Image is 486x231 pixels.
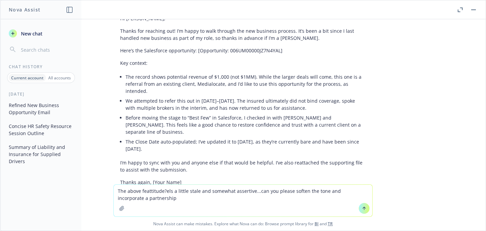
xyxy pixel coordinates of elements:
[3,217,483,231] span: Nova Assist can make mistakes. Explore what Nova can do: Browse prompt library for and
[1,91,81,97] div: [DATE]
[11,75,44,81] p: Current account
[126,137,366,154] li: The Close Date auto-populated; I’ve updated it to [DATE], as they’re currently bare and have been...
[6,121,76,139] button: Concise HR Safety Resource Session Outline
[120,159,366,173] p: I’m happy to sync with you and anyone else if that would be helpful. I’ve also reattached the sup...
[120,179,366,186] p: Thanks again, [Your Name]
[126,96,366,113] li: We attempted to refer this out in [DATE]–[DATE]. The insured ultimately did not bind coverage, sp...
[1,64,81,70] div: Chat History
[120,59,366,67] p: Key context:
[126,72,366,96] li: The record shows potential revenue of $1,000 (not $1MM). While the larger deals will come, this o...
[6,27,76,40] button: New chat
[20,30,43,37] span: New chat
[120,47,366,54] p: Here’s the Salesforce opportunity: [Opportunity: 006UM00000JZ7N4YAL]
[6,100,76,118] button: Refined New Business Opportunity Email
[48,75,71,81] p: All accounts
[126,113,366,137] li: Before moving the stage to “Best Few” in Salesforce, I checked in with [PERSON_NAME] and [PERSON_...
[120,27,366,42] p: Thanks for reaching out! I’m happy to walk through the new business process. It’s been a bit sinc...
[9,6,40,13] h1: Nova Assist
[20,45,73,54] input: Search chats
[114,185,372,216] textarea: The above feattitude?els a little stale and somewhat assertive...can you please soften the tone a...
[328,221,333,227] a: TR
[6,142,76,167] button: Summary of Liability and Insurance for Supplied Drivers
[315,221,319,227] a: BI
